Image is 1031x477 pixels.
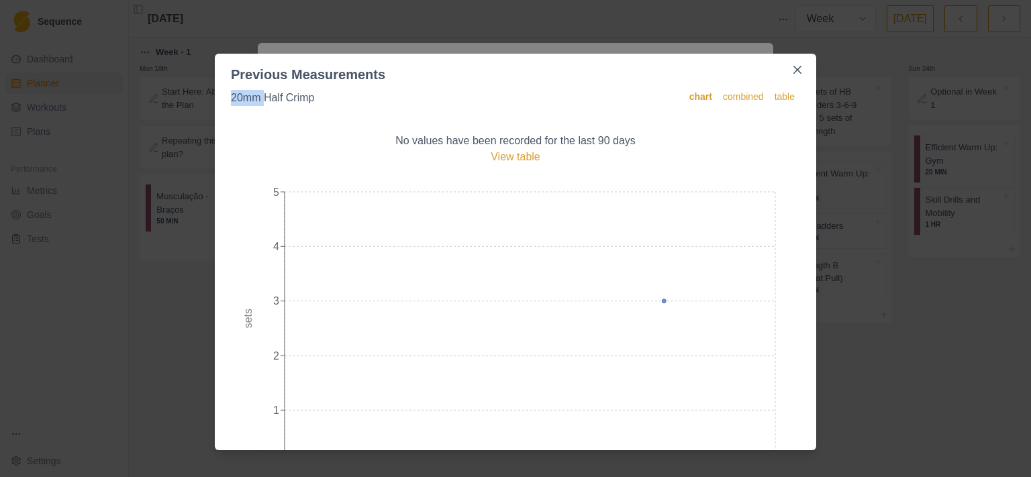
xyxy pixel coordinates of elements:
[491,151,540,162] span: View table
[215,54,816,85] header: Previous Measurements
[273,187,279,198] tspan: 5
[787,59,808,81] button: Close
[273,295,279,307] tspan: 3
[273,405,279,416] tspan: 1
[242,309,254,328] tspan: sets
[775,90,795,106] span: table
[231,133,800,149] p: No values have been recorded for the last 90 days
[273,350,279,362] tspan: 2
[231,90,314,106] div: 20mm Half Crimp
[723,90,764,106] span: combined
[273,241,279,252] tspan: 4
[689,90,712,106] span: chart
